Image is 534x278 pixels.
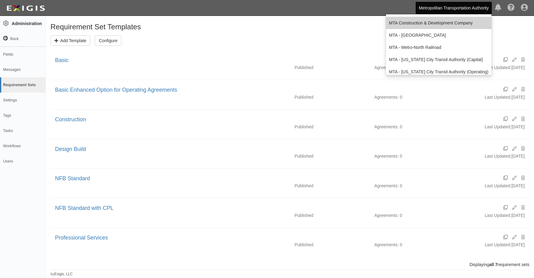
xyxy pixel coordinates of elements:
[295,212,313,218] div: Published
[503,86,508,92] a: Clone Requirement Set
[503,145,508,152] a: Clone Requirement Set
[46,262,534,268] div: Displaying requirement sets
[374,124,402,130] div: Agreements: 0
[55,234,503,242] div: Professional Services
[55,116,503,124] div: Construction
[503,175,508,181] a: Clone Requirement Set
[95,35,121,46] a: Configure
[508,145,517,152] a: Unpublish Requirement Set Template to activate this option
[485,183,525,192] div: [DATE]
[485,64,525,74] div: [DATE]
[55,116,86,123] a: Construction
[12,21,42,26] strong: Administration
[50,272,73,277] small: by
[386,53,491,66] a: MTA - [US_STATE] City Transit Authority (Capital)
[55,235,108,241] a: Professional Services
[295,153,313,159] div: Published
[295,124,313,130] div: Published
[485,212,511,218] p: Last Updated:
[374,94,402,100] div: Agreements: 0
[55,145,503,153] div: Design Build
[508,204,517,210] a: Unpublish Requirement Set Template to activate this option
[507,4,515,12] i: Help Center - Complianz
[386,17,491,29] a: MTA Construction & Development Company
[295,242,313,248] div: Published
[374,64,402,71] div: Agreements: 0
[5,3,47,14] img: Logo
[55,87,177,93] a: Basic Enhanced Option for Operating Agreements
[508,234,517,240] a: Unpublish Requirement Set Template to activate this option
[503,116,508,122] a: Clone Requirement Set
[55,205,113,211] a: NFB Standard with CPL
[508,116,517,122] a: Unpublish Requirement Set Template to activate this option
[485,94,511,100] p: Last Updated:
[503,234,508,240] a: Clone Requirement Set
[55,57,69,63] a: Basic
[295,64,313,71] div: Published
[374,183,402,189] div: Agreements: 0
[485,212,525,221] div: [DATE]
[386,66,491,78] a: MTA - [US_STATE] City Transit Authority (Operating)
[485,94,525,103] div: [DATE]
[508,57,517,63] a: Unpublish Requirement Set Template to activate this option
[50,35,90,46] a: Add Template
[485,124,525,133] div: [DATE]
[485,64,511,71] p: Last Updated:
[54,272,73,276] a: Exigis, LLC
[386,41,491,53] a: MTA - Metro-North Railroad
[508,86,517,92] a: Unpublish Requirement Set Template to activate this option
[508,175,517,181] a: Unpublish Requirement Set Template to activate this option
[485,242,511,248] p: Last Updated:
[485,242,525,251] div: [DATE]
[295,94,313,100] div: Published
[55,175,503,183] div: NFB Standard
[55,146,86,152] a: Design Build
[485,153,511,159] p: Last Updated:
[489,262,497,267] b: all 7
[503,57,508,63] a: Clone Requirement Set
[55,86,503,94] div: Basic Enhanced Option for Operating Agreements
[386,29,491,41] a: MTA - [GEOGRAPHIC_DATA]
[416,2,492,14] a: Metropolitan Transportation Authority
[55,57,503,64] div: Basic
[485,183,511,189] p: Last Updated:
[374,153,402,159] div: Agreements: 0
[374,242,402,248] div: Agreements: 0
[55,175,90,181] a: NFB Standard
[503,204,508,210] a: Clone Requirement Set
[485,124,511,130] p: Last Updated:
[55,204,503,212] div: NFB Standard with CPL
[374,212,402,218] div: Agreements: 0
[485,153,525,162] div: [DATE]
[50,23,529,31] h1: Requirement Set Templates
[295,183,313,189] div: Published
